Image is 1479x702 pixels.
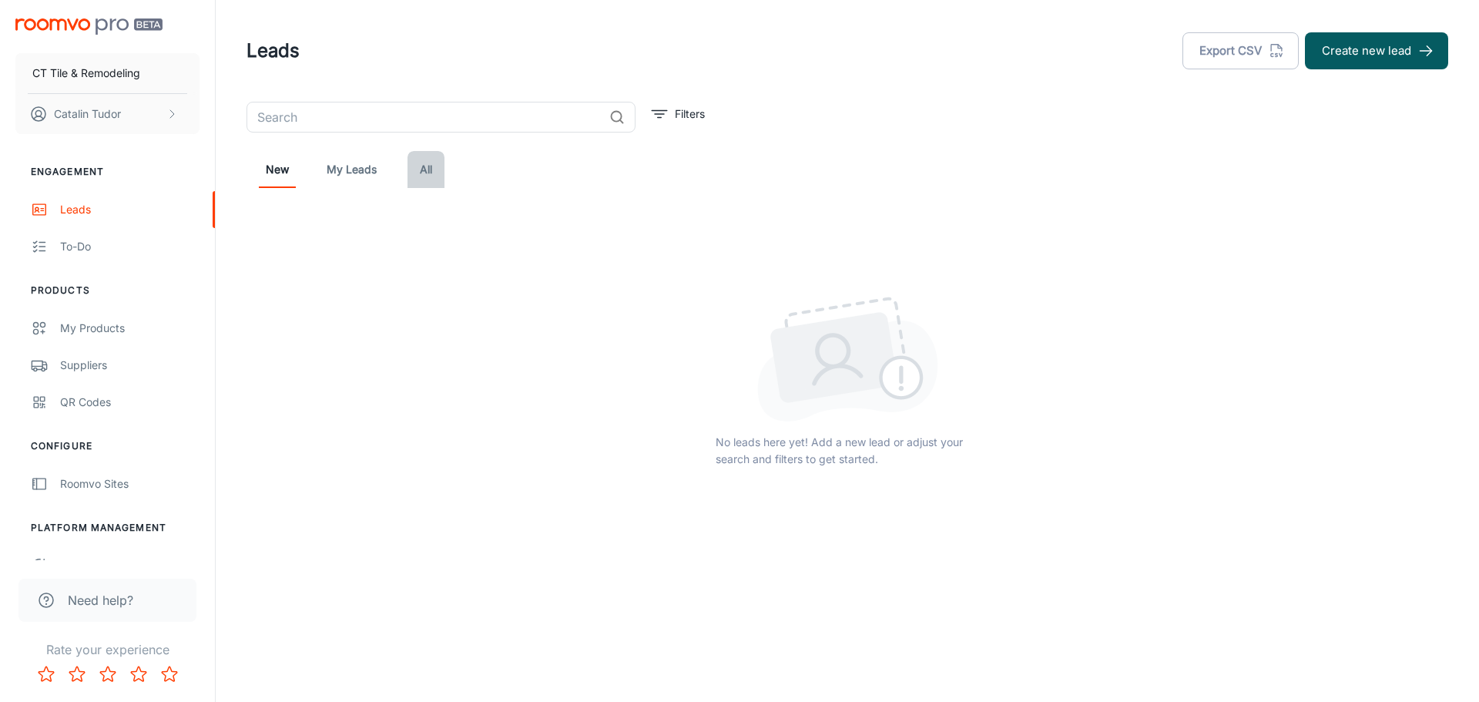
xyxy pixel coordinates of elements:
[92,659,123,690] button: Rate 3 star
[15,53,200,93] button: CT Tile & Remodeling
[246,37,300,65] h1: Leads
[60,475,200,492] div: Roomvo Sites
[62,659,92,690] button: Rate 2 star
[15,18,163,35] img: Roomvo PRO Beta
[60,238,200,255] div: To-do
[60,357,200,374] div: Suppliers
[327,151,377,188] a: My Leads
[154,659,185,690] button: Rate 5 star
[1182,32,1299,69] button: Export CSV
[60,557,200,574] div: User Administration
[31,659,62,690] button: Rate 1 star
[68,591,133,610] span: Need help?
[648,102,709,126] button: filter
[246,102,603,133] input: Search
[32,65,140,82] p: CT Tile & Remodeling
[123,659,154,690] button: Rate 4 star
[407,151,444,188] a: All
[675,106,705,123] p: Filters
[259,151,296,188] a: New
[757,297,938,422] img: lead_empty_state.png
[54,106,121,123] p: Catalin Tudor
[1305,32,1448,69] button: Create new lead
[60,394,200,411] div: QR Codes
[15,94,200,134] button: Catalin Tudor
[716,434,980,468] p: No leads here yet! Add a new lead or adjust your search and filters to get started.
[12,640,203,659] p: Rate your experience
[60,201,200,218] div: Leads
[60,320,200,337] div: My Products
